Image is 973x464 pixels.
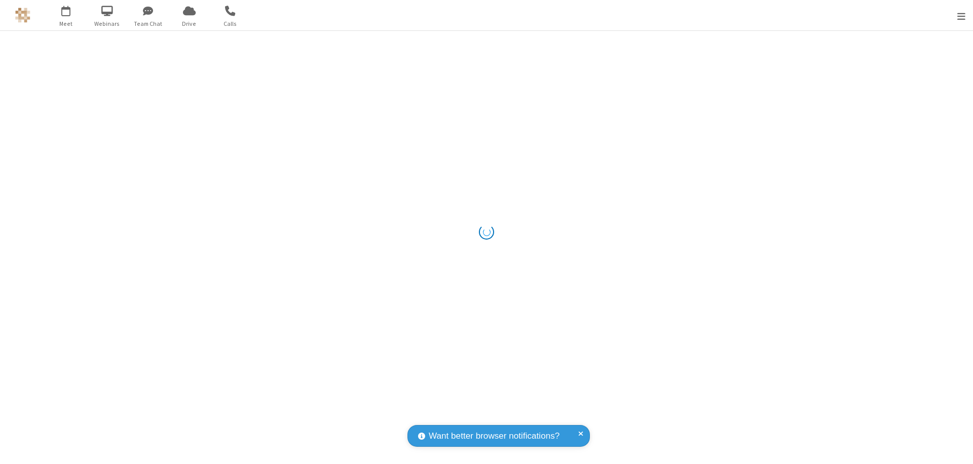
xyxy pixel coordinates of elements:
[429,430,559,443] span: Want better browser notifications?
[15,8,30,23] img: QA Selenium DO NOT DELETE OR CHANGE
[47,19,85,28] span: Meet
[211,19,249,28] span: Calls
[170,19,208,28] span: Drive
[129,19,167,28] span: Team Chat
[88,19,126,28] span: Webinars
